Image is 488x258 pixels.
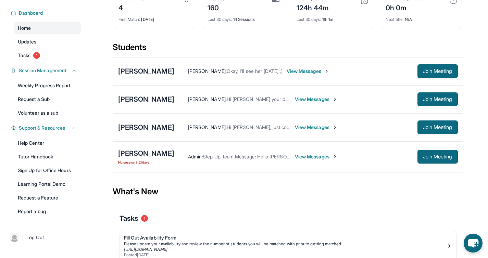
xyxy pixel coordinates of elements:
[417,150,458,164] button: Join Meeting
[118,149,174,158] div: [PERSON_NAME]
[208,17,232,22] span: Last 30 days :
[120,214,138,223] span: Tasks
[14,178,81,190] a: Learning Portal Demo
[118,17,140,22] span: First Match :
[19,67,66,74] span: Session Management
[417,64,458,78] button: Join Meeting
[14,137,81,149] a: Help Center
[16,10,77,16] button: Dashboard
[423,125,452,129] span: Join Meeting
[417,92,458,106] button: Join Meeting
[16,67,77,74] button: Session Management
[14,36,81,48] a: Updates
[332,96,338,102] img: Chevron-Right
[297,17,321,22] span: Last 30 days :
[423,97,452,101] span: Join Meeting
[14,93,81,105] a: Request a Sub
[295,153,338,160] span: View Messages
[208,2,225,13] div: 160
[188,68,227,74] span: [PERSON_NAME] :
[7,230,81,245] a: |Log Out
[19,125,65,131] span: Support & Resources
[14,192,81,204] a: Request a Feature
[14,205,81,218] a: Report a bug
[386,17,404,22] span: Next title :
[124,252,447,258] div: Posted [DATE]
[124,241,447,247] div: Please update your availability and review the number of students you will be matched with prior ...
[324,68,329,74] img: Chevron-Right
[227,124,364,130] span: Hi [PERSON_NAME], just confirming [DATE] session at 3:30 PM
[332,154,338,159] img: Chevron-Right
[227,68,283,74] span: Okay, I'll see her [DATE] :)
[188,96,227,102] span: [PERSON_NAME] :
[188,154,203,159] span: Admin :
[14,164,81,177] a: Sign Up for Office Hours
[287,68,329,75] span: View Messages
[33,52,40,59] span: 1
[22,233,24,242] span: |
[14,79,81,92] a: Weekly Progress Report
[14,49,81,62] a: Tasks1
[124,247,167,252] a: [URL][DOMAIN_NAME]
[124,234,447,241] div: Fill Out Availability Form
[295,96,338,103] span: View Messages
[19,10,43,16] span: Dashboard
[14,107,81,119] a: Volunteer as a sub
[113,42,463,57] div: Students
[188,124,227,130] span: [PERSON_NAME] :
[332,125,338,130] img: Chevron-Right
[386,13,458,22] div: N/A
[118,2,151,13] div: 4
[386,2,427,13] div: 0h 0m
[16,125,77,131] button: Support & Resources
[118,94,174,104] div: [PERSON_NAME]
[18,38,37,45] span: Updates
[118,122,174,132] div: [PERSON_NAME]
[113,177,463,207] div: What's New
[18,25,31,31] span: Home
[14,22,81,34] a: Home
[423,155,452,159] span: Join Meeting
[118,66,174,76] div: [PERSON_NAME]
[295,124,338,131] span: View Messages
[297,2,329,13] div: 124h 44m
[423,69,452,73] span: Join Meeting
[26,234,44,241] span: Log Out
[297,13,368,22] div: 11h 1m
[141,215,148,222] span: 1
[464,234,483,253] button: chat-button
[118,159,174,165] span: No session in 27 days
[14,151,81,163] a: Tutor Handbook
[417,120,458,134] button: Join Meeting
[18,52,30,59] span: Tasks
[118,13,190,22] div: [DATE]
[10,233,19,242] img: user-img
[208,13,279,22] div: 14 Sessions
